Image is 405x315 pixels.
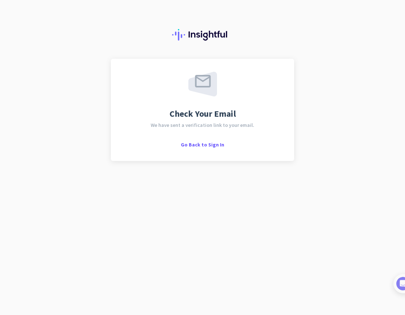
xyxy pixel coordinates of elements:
span: We have sent a verification link to your email. [151,123,254,128]
span: Go Back to Sign In [181,141,224,148]
span: Check Your Email [170,109,236,118]
img: Insightful [172,29,233,41]
img: email-sent [188,72,217,96]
